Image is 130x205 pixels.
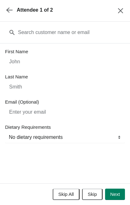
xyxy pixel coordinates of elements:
[5,81,125,93] input: Smith
[17,6,53,14] h2: Attendee 1 of 2
[5,124,51,130] label: Dietary Requirements
[82,189,103,200] button: Skip
[5,106,125,118] input: Enter your email
[53,189,80,200] button: Skip All
[5,99,39,105] label: Email (Optional)
[18,27,125,38] input: Search customer name or email
[5,56,125,67] input: John
[105,189,125,200] button: Next
[5,74,28,80] label: Last Name
[5,48,28,55] label: First Name
[115,5,126,16] button: Close
[88,192,97,197] span: Skip
[110,192,120,197] span: Next
[58,192,74,197] span: Skip All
